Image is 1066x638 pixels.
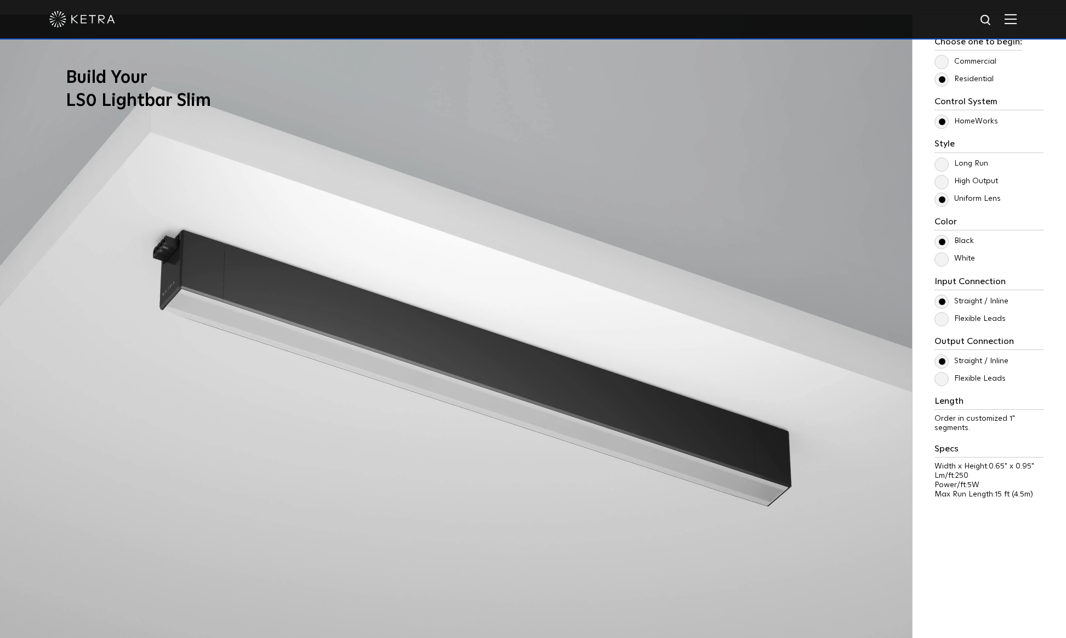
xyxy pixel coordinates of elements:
p: Width x Height: [934,462,1044,471]
h3: Output Connection [934,336,1044,350]
h3: Style [934,139,1044,153]
p: Lm/ft: [934,471,1044,481]
label: Straight / Inline [934,357,1008,366]
p: Max Run Length: [934,490,1044,499]
p: Power/ft: [934,481,1044,490]
img: ketra-logo-2019-white [49,11,115,27]
img: Hamburger%20Nav.svg [1005,14,1017,24]
label: Commercial [934,57,996,66]
h3: Color [934,217,1044,230]
span: 15 ft (4.5m) [995,490,1033,498]
h3: Specs [934,444,1044,458]
label: Straight / Inline [934,297,1008,306]
span: Order in customized 1" segments. [934,415,1015,432]
label: Uniform Lens [934,194,1001,204]
h3: Input Connection [934,276,1044,290]
label: HomeWorks [934,117,998,126]
label: White [934,254,975,263]
label: Black [934,236,974,246]
label: High Output [934,177,998,186]
h3: Length [934,396,1044,410]
span: 250 [955,472,968,479]
img: search icon [979,14,993,27]
span: 5W [967,481,979,489]
label: Flexible Leads [934,314,1006,324]
label: Long Run [934,159,988,168]
h3: Control System [934,97,1044,110]
label: Residential [934,75,994,84]
label: Flexible Leads [934,374,1006,383]
h3: Choose one to begin: [934,37,1022,50]
span: 0.65" x 0.95" [989,462,1034,470]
